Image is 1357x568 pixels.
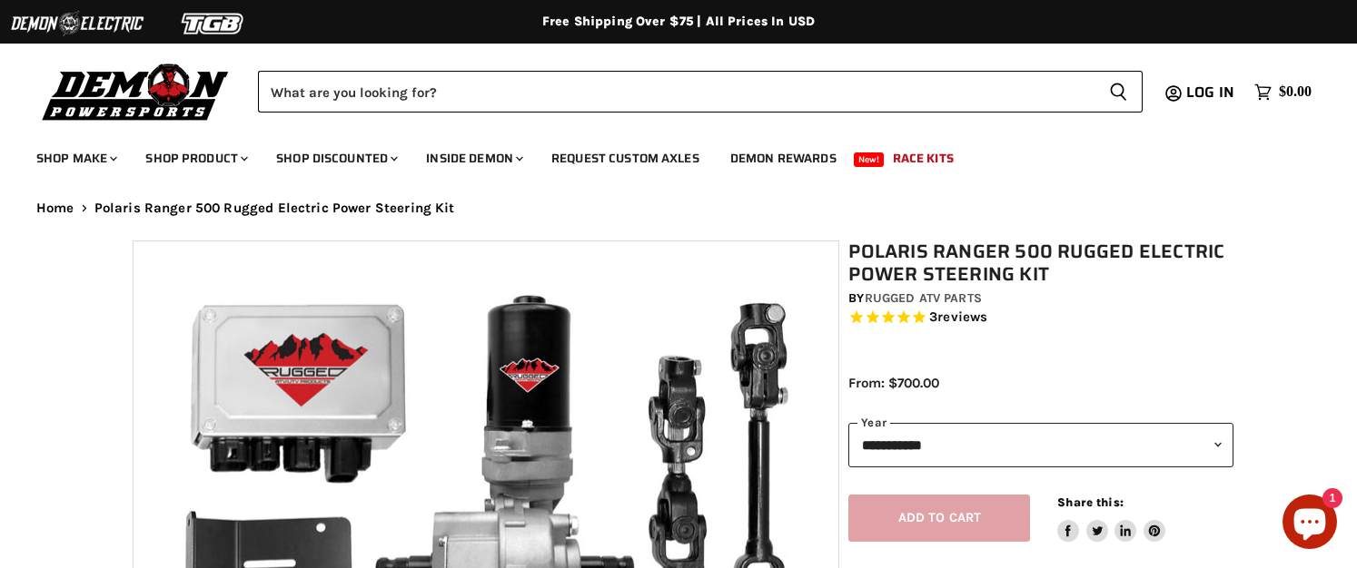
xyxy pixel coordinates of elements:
[1277,495,1342,553] inbox-online-store-chat: Shopify online store chat
[145,6,282,41] img: TGB Logo 2
[1057,495,1165,543] aside: Share this:
[1095,71,1143,113] button: Search
[262,140,409,177] a: Shop Discounted
[848,289,1233,308] div: by
[879,140,967,177] a: Race Kits
[854,152,885,167] span: New!
[258,71,1143,113] form: Product
[36,201,74,216] a: Home
[937,309,987,326] span: reviews
[258,71,1095,113] input: Search
[9,6,145,41] img: Demon Electric Logo 2
[848,423,1233,467] select: year
[1178,84,1245,101] a: Log in
[36,59,235,123] img: Demon Powersports
[1186,81,1234,103] span: Log in
[1279,83,1312,101] span: $0.00
[23,132,1307,177] ul: Main menu
[848,375,939,391] span: From: $700.00
[848,308,1233,328] span: Rated 4.7 out of 5 stars 3 reviews
[538,140,713,177] a: Request Custom Axles
[929,309,987,326] span: 3 reviews
[1057,495,1123,509] span: Share this:
[23,140,128,177] a: Shop Make
[848,240,1233,286] h1: Polaris Ranger 500 Rugged Electric Power Steering Kit
[865,290,982,306] a: Rugged ATV Parts
[412,140,534,177] a: Inside Demon
[1245,79,1321,105] a: $0.00
[132,140,259,177] a: Shop Product
[717,140,850,177] a: Demon Rewards
[94,201,455,216] span: Polaris Ranger 500 Rugged Electric Power Steering Kit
